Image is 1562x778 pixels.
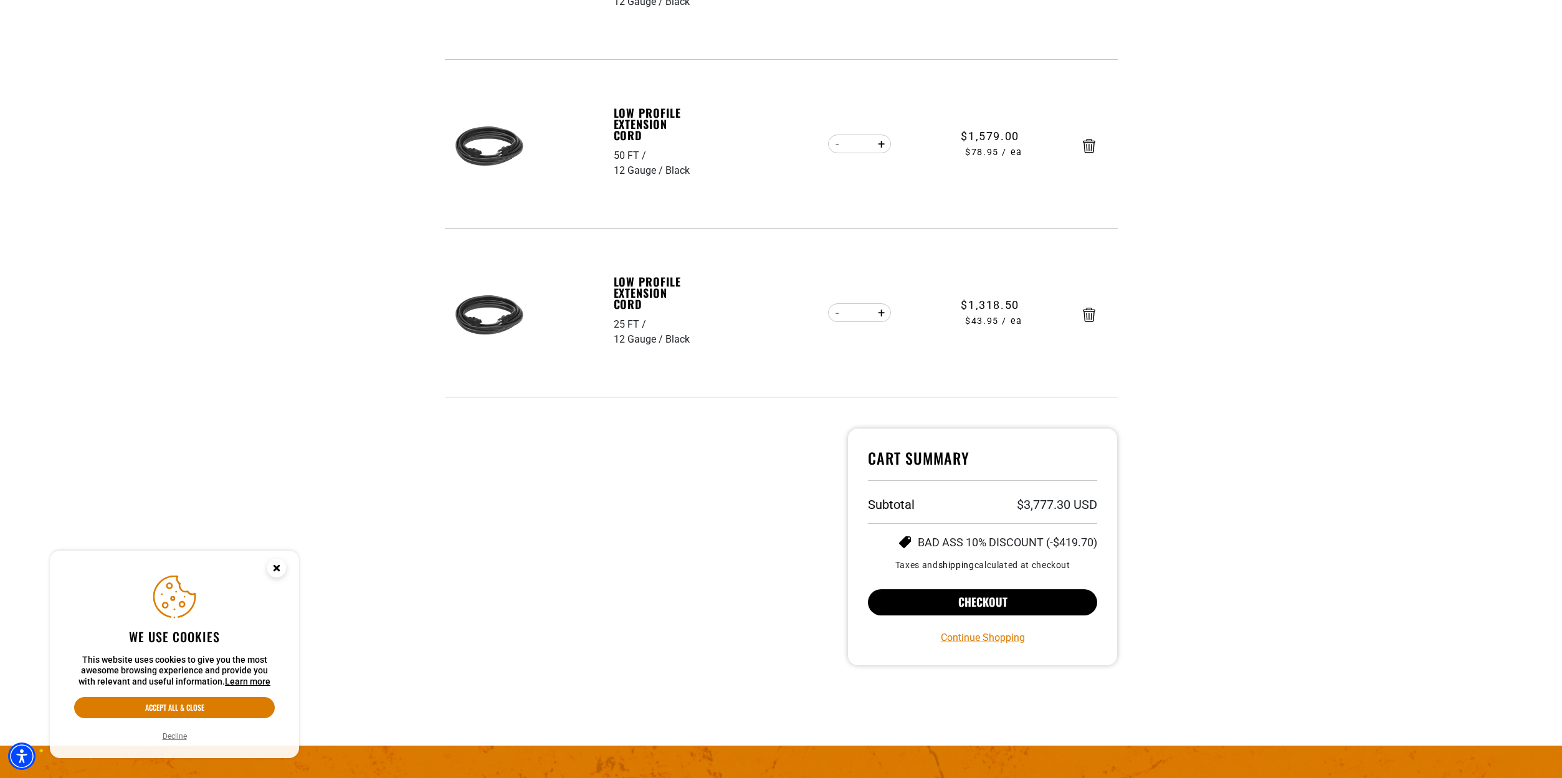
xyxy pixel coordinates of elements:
a: Remove Low Profile Extension Cord - 50 FT / 12 Gauge / Black [1083,141,1095,150]
div: 12 Gauge [614,332,665,347]
h2: We use cookies [74,629,275,645]
a: Remove Low Profile Extension Cord - 25 FT / 12 Gauge / Black [1083,310,1095,319]
input: Quantity for Low Profile Extension Cord [847,302,872,323]
input: Quantity for Low Profile Extension Cord [847,133,872,154]
a: Continue Shopping [941,630,1025,645]
div: 25 FT [614,317,649,332]
div: Black [665,163,690,178]
small: Taxes and calculated at checkout [868,561,1098,569]
div: 12 Gauge [614,163,665,178]
span: $78.95 / ea [927,146,1060,159]
button: Accept all & close [74,697,275,718]
a: Low Profile Extension Cord [614,276,700,310]
a: shipping [938,560,974,570]
h4: Cart Summary [868,448,1098,481]
button: Close this option [254,551,299,589]
aside: Cookie Consent [50,551,299,759]
button: Checkout [868,589,1098,615]
img: black [450,278,528,357]
ul: Discount [868,534,1098,551]
a: This website uses cookies to give you the most awesome browsing experience and provide you with r... [225,676,270,686]
h3: Subtotal [868,498,915,511]
div: Black [665,332,690,347]
span: $1,318.50 [961,296,1019,313]
li: BAD ASS 10% DISCOUNT (-$419.70) [868,534,1098,551]
span: $43.95 / ea [927,315,1060,328]
button: Decline [159,730,191,742]
span: $1,579.00 [961,128,1019,145]
p: $3,777.30 USD [1017,498,1097,511]
div: 50 FT [614,148,649,163]
p: This website uses cookies to give you the most awesome browsing experience and provide you with r... [74,655,275,688]
a: Low Profile Extension Cord [614,107,700,141]
img: black [450,110,528,188]
div: Accessibility Menu [8,742,36,770]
